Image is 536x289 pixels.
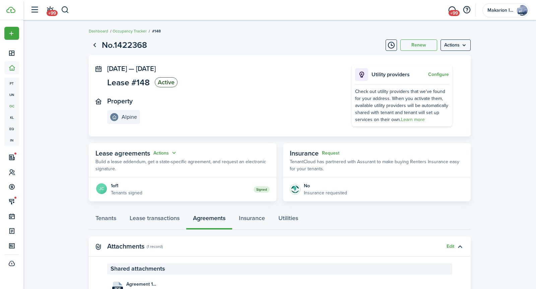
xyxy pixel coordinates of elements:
[136,64,156,74] span: [DATE]
[461,4,472,16] button: Open resource center
[4,100,19,112] a: oc
[107,64,127,74] span: [DATE]
[441,39,471,51] button: Open menu
[111,189,142,196] p: Tenants signed
[111,182,142,189] div: 1 of 1
[107,263,452,275] panel-main-section-header: Shared attachments
[372,71,426,79] p: Utility providers
[95,148,150,158] span: Lease agreements
[272,210,305,230] a: Utilities
[126,281,157,288] span: Agreement 1_Contreras_[DATE] 22:05:53.pdf
[487,8,514,13] span: Makarion Investments
[4,89,19,100] a: un
[290,158,464,172] p: TenantCloud has partnered with Assurant to make buying Renters Insurance easy for your tenants.
[4,27,19,40] button: Open menu
[304,189,347,196] p: Insurance requested
[152,28,161,34] span: #148
[107,97,133,105] panel-main-title: Property
[517,5,528,16] img: Makarion Investments
[61,4,69,16] button: Search
[441,39,471,51] menu-btn: Actions
[153,149,178,157] button: Open menu
[155,77,178,87] status: Active
[107,243,144,250] panel-main-title: Attachments
[123,210,186,230] a: Lease transactions
[89,28,108,34] a: Dashboard
[113,28,147,34] a: Occupancy Tracker
[147,244,163,250] panel-main-subtitle: (1 record)
[44,2,56,19] a: Notifications
[322,151,339,156] button: Request
[129,64,134,74] span: —
[290,148,319,158] span: Insurance
[449,10,460,16] span: +99
[304,182,347,189] div: No
[47,10,58,16] span: +99
[96,183,107,194] avatar-text: JC
[153,149,178,157] button: Actions
[28,4,41,16] button: Open sidebar
[400,39,437,51] button: Renew
[89,210,123,230] a: Tenants
[4,123,19,134] a: eq
[107,78,150,87] span: Lease #148
[446,2,458,19] a: Messaging
[89,39,100,51] a: Go back
[232,210,272,230] a: Insurance
[428,72,449,77] button: Configure
[290,184,300,195] img: Insurance protection
[454,241,466,252] button: Toggle accordion
[355,88,449,123] div: Check out utility providers that we've found for your address. When you activate them, available ...
[102,39,147,52] h1: No.1422368
[4,78,19,89] a: pt
[254,186,270,193] status: Signed
[4,112,19,123] a: kl
[401,116,425,123] a: Learn more
[4,134,19,146] a: in
[6,7,15,13] img: TenantCloud
[122,114,137,120] e-details-info-title: Alpine
[447,244,454,249] button: Edit
[95,183,108,196] a: JC
[386,39,397,51] button: Timeline
[95,158,270,172] p: Build a lease addendum, get a state-specific agreement, and request an electronic signature.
